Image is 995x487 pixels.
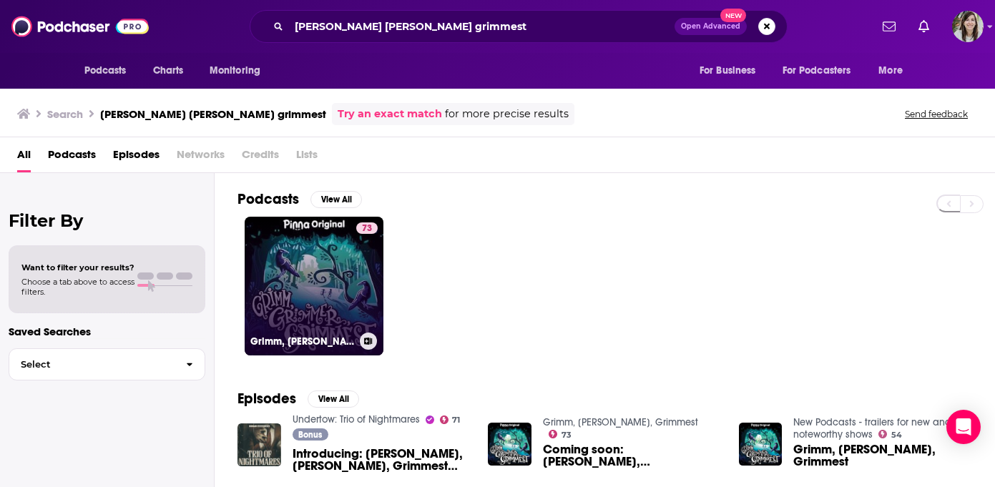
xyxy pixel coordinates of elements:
[878,430,902,438] a: 54
[21,277,134,297] span: Choose a tab above to access filters.
[878,61,903,81] span: More
[242,143,279,172] span: Credits
[237,390,359,408] a: EpisodesView All
[250,335,354,348] h3: Grimm, [PERSON_NAME], Grimmest
[901,108,972,120] button: Send feedback
[868,57,921,84] button: open menu
[298,431,322,439] span: Bonus
[237,190,362,208] a: PodcastsView All
[877,14,901,39] a: Show notifications dropdown
[675,18,747,35] button: Open AdvancedNew
[9,210,205,231] h2: Filter By
[543,416,698,428] a: Grimm, Grimmer, Grimmest
[153,61,184,81] span: Charts
[488,423,531,466] img: Coming soon: Grimm, Grimmer, Grimmest
[21,262,134,272] span: Want to filter your results?
[237,423,281,467] img: Introducing: Grimm, Grimmer, Grimmest (family-friendly!)
[338,106,442,122] a: Try an exact match
[200,57,279,84] button: open menu
[681,23,740,30] span: Open Advanced
[296,143,318,172] span: Lists
[210,61,260,81] span: Monitoring
[739,423,783,466] img: Grimm, Grimmer, Grimmest
[47,107,83,121] h3: Search
[562,432,572,438] span: 73
[250,10,788,43] div: Search podcasts, credits, & more...
[720,9,746,22] span: New
[440,415,461,424] a: 71
[793,443,972,468] span: Grimm, [PERSON_NAME], Grimmest
[9,348,205,380] button: Select
[74,57,145,84] button: open menu
[445,106,569,122] span: for more precise results
[310,191,362,208] button: View All
[783,61,851,81] span: For Podcasters
[144,57,192,84] a: Charts
[17,143,31,172] a: All
[793,416,951,441] a: New Podcasts - trailers for new and noteworthy shows
[9,360,175,369] span: Select
[913,14,935,39] a: Show notifications dropdown
[952,11,984,42] span: Logged in as devinandrade
[177,143,225,172] span: Networks
[452,417,460,423] span: 71
[549,430,572,438] a: 73
[543,443,722,468] span: Coming soon: [PERSON_NAME], [PERSON_NAME], Grimmest
[690,57,774,84] button: open menu
[293,413,420,425] a: Undertow: Trio of Nightmares
[289,15,675,38] input: Search podcasts, credits, & more...
[84,61,127,81] span: Podcasts
[100,107,326,121] h3: [PERSON_NAME] [PERSON_NAME] grimmest
[952,11,984,42] button: Show profile menu
[9,325,205,338] p: Saved Searches
[362,222,372,236] span: 73
[245,217,383,355] a: 73Grimm, [PERSON_NAME], Grimmest
[356,222,378,234] a: 73
[113,143,160,172] a: Episodes
[48,143,96,172] a: Podcasts
[237,390,296,408] h2: Episodes
[308,390,359,408] button: View All
[293,448,471,472] a: Introducing: Grimm, Grimmer, Grimmest (family-friendly!)
[543,443,722,468] a: Coming soon: Grimm, Grimmer, Grimmest
[237,190,299,208] h2: Podcasts
[891,432,902,438] span: 54
[793,443,972,468] a: Grimm, Grimmer, Grimmest
[700,61,756,81] span: For Business
[293,448,471,472] span: Introducing: [PERSON_NAME], [PERSON_NAME], Grimmest (family-friendly!)
[773,57,872,84] button: open menu
[11,13,149,40] img: Podchaser - Follow, Share and Rate Podcasts
[946,410,981,444] div: Open Intercom Messenger
[952,11,984,42] img: User Profile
